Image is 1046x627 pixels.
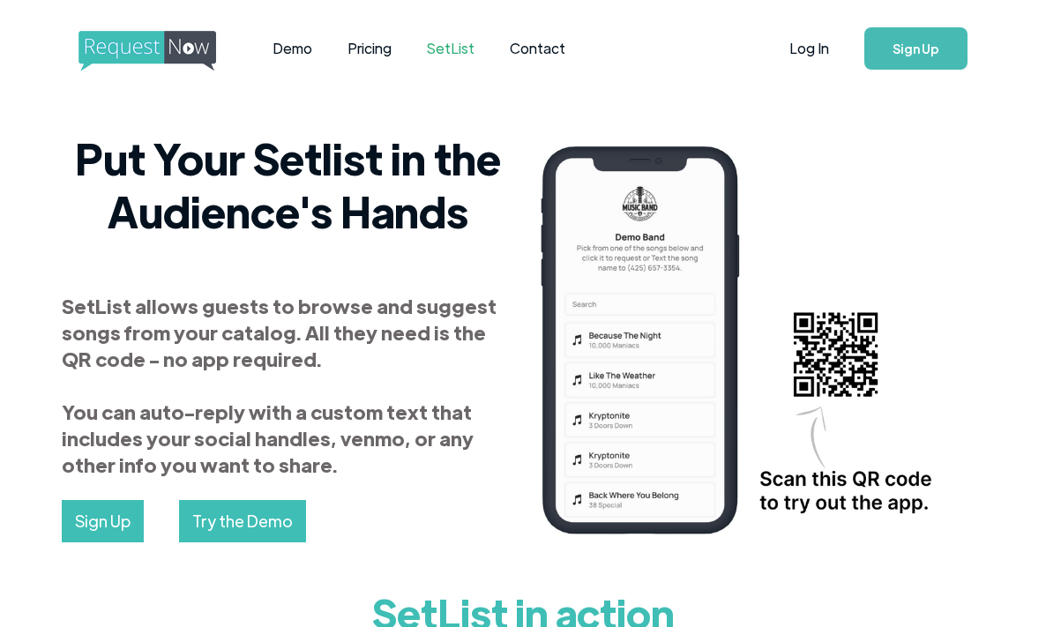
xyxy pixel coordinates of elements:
a: Try the Demo [179,500,306,542]
a: Sign Up [62,500,144,542]
a: Contact [492,21,583,76]
a: Demo [255,21,330,76]
strong: SetList allows guests to browse and suggest songs from your catalog. All they need is the QR code... [62,293,497,477]
a: SetList [409,21,492,76]
h2: Put Your Setlist in the Audience's Hands [62,131,514,237]
a: Log In [772,18,847,79]
img: requestnow logo [78,31,249,71]
a: home [78,31,211,66]
a: Sign Up [864,27,968,70]
a: Pricing [330,21,409,76]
